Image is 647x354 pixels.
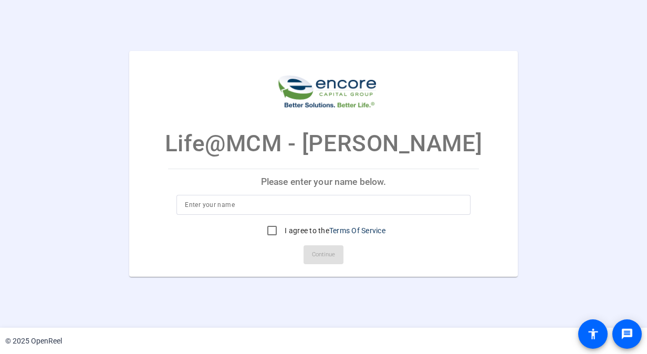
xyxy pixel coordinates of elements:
a: Terms Of Service [329,226,385,235]
img: company-logo [271,61,376,110]
input: Enter your name [185,199,462,211]
div: © 2025 OpenReel [5,336,62,347]
p: Please enter your name below. [168,170,478,195]
label: I agree to the [283,225,385,236]
mat-icon: message [621,328,633,340]
p: Life@MCM - [PERSON_NAME] [165,127,482,161]
mat-icon: accessibility [587,328,599,340]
